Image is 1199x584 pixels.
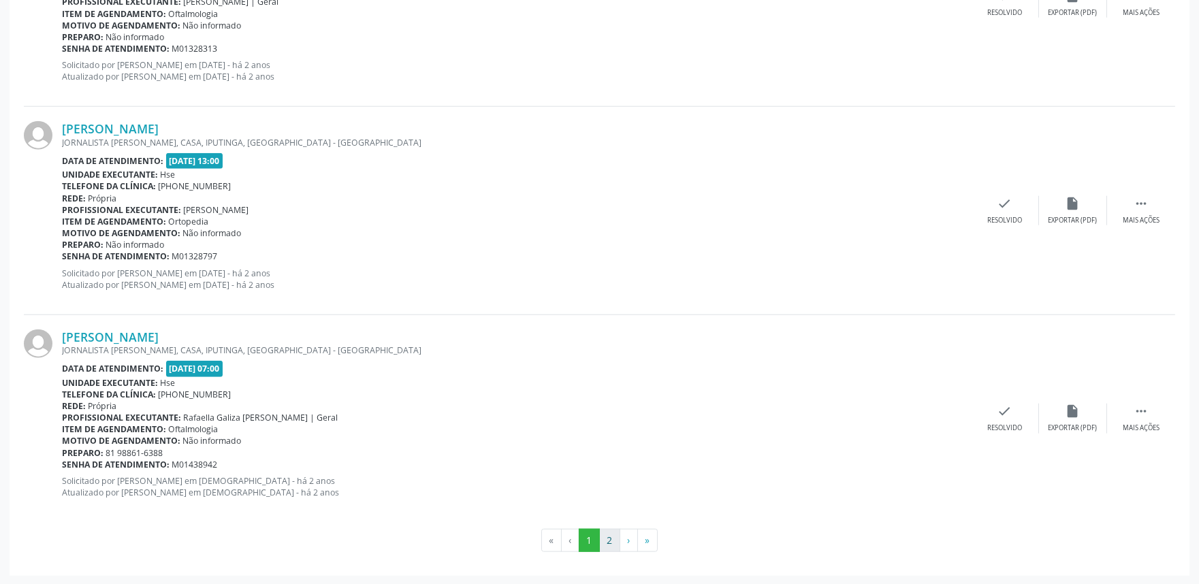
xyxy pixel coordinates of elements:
span: Não informado [106,239,165,250]
div: Mais ações [1123,216,1160,225]
b: Profissional executante: [62,204,181,216]
p: Solicitado por [PERSON_NAME] em [DATE] - há 2 anos Atualizado por [PERSON_NAME] em [DATE] - há 2 ... [62,267,971,291]
span: [PHONE_NUMBER] [159,389,231,400]
span: M01328797 [172,250,218,262]
div: Mais ações [1123,8,1160,18]
span: 81 98861-6388 [106,447,163,459]
i: insert_drive_file [1066,196,1081,211]
p: Solicitado por [PERSON_NAME] em [DATE] - há 2 anos Atualizado por [PERSON_NAME] em [DATE] - há 2 ... [62,59,971,82]
img: img [24,329,52,358]
button: Go to page 1 [579,529,600,552]
span: Não informado [183,435,242,447]
div: Resolvido [987,216,1022,225]
b: Preparo: [62,31,103,43]
div: Exportar (PDF) [1049,216,1098,225]
i:  [1134,196,1149,211]
b: Telefone da clínica: [62,180,156,192]
span: Não informado [106,31,165,43]
span: Própria [89,400,117,412]
b: Preparo: [62,447,103,459]
b: Rede: [62,193,86,204]
b: Rede: [62,400,86,412]
i: check [997,404,1012,419]
span: Hse [161,169,176,180]
i: insert_drive_file [1066,404,1081,419]
b: Motivo de agendamento: [62,20,180,31]
span: [PHONE_NUMBER] [159,180,231,192]
span: Ortopedia [169,216,209,227]
div: Exportar (PDF) [1049,8,1098,18]
span: Não informado [183,20,242,31]
ul: Pagination [24,529,1175,552]
i: check [997,196,1012,211]
b: Preparo: [62,239,103,250]
b: Data de atendimento: [62,363,163,374]
b: Motivo de agendamento: [62,435,180,447]
b: Senha de atendimento: [62,250,170,262]
a: [PERSON_NAME] [62,121,159,136]
span: M01328313 [172,43,218,54]
div: Mais ações [1123,423,1160,433]
span: [DATE] 07:00 [166,361,223,376]
span: [PERSON_NAME] [184,204,249,216]
b: Unidade executante: [62,169,158,180]
span: Oftalmologia [169,423,219,435]
span: [DATE] 13:00 [166,153,223,169]
span: Hse [161,377,176,389]
i:  [1134,404,1149,419]
button: Go to last page [637,529,658,552]
span: M01438942 [172,459,218,470]
div: Exportar (PDF) [1049,423,1098,433]
b: Telefone da clínica: [62,389,156,400]
b: Senha de atendimento: [62,43,170,54]
div: JORNALISTA [PERSON_NAME], CASA, IPUTINGA, [GEOGRAPHIC_DATA] - [GEOGRAPHIC_DATA] [62,137,971,148]
span: Própria [89,193,117,204]
b: Item de agendamento: [62,8,166,20]
div: JORNALISTA [PERSON_NAME], CASA, IPUTINGA, [GEOGRAPHIC_DATA] - [GEOGRAPHIC_DATA] [62,344,971,356]
p: Solicitado por [PERSON_NAME] em [DEMOGRAPHIC_DATA] - há 2 anos Atualizado por [PERSON_NAME] em [D... [62,475,971,498]
img: img [24,121,52,150]
b: Data de atendimento: [62,155,163,167]
b: Unidade executante: [62,377,158,389]
div: Resolvido [987,8,1022,18]
button: Go to next page [620,529,638,552]
b: Motivo de agendamento: [62,227,180,239]
div: Resolvido [987,423,1022,433]
button: Go to page 2 [599,529,620,552]
span: Oftalmologia [169,8,219,20]
b: Item de agendamento: [62,423,166,435]
a: [PERSON_NAME] [62,329,159,344]
span: Rafaella Galiza [PERSON_NAME] | Geral [184,412,338,423]
b: Senha de atendimento: [62,459,170,470]
span: Não informado [183,227,242,239]
b: Item de agendamento: [62,216,166,227]
b: Profissional executante: [62,412,181,423]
